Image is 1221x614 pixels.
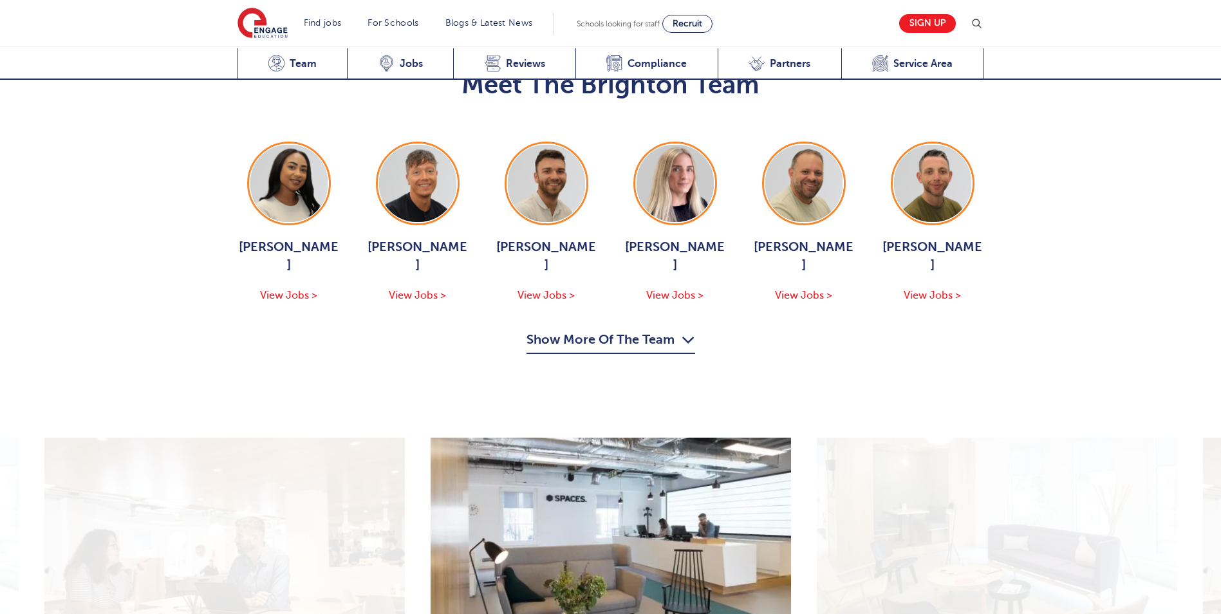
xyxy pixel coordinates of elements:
[718,48,841,80] a: Partners
[752,238,855,274] span: [PERSON_NAME]
[508,145,585,222] img: Josh Hausdoerfer
[841,48,984,80] a: Service Area
[904,290,961,301] span: View Jobs >
[238,48,348,80] a: Team
[662,15,713,33] a: Recruit
[752,142,855,304] a: [PERSON_NAME] View Jobs >
[577,19,660,28] span: Schools looking for staff
[646,290,704,301] span: View Jobs >
[506,57,545,70] span: Reviews
[260,290,317,301] span: View Jobs >
[366,238,469,274] span: [PERSON_NAME]
[290,57,317,70] span: Team
[238,8,288,40] img: Engage Education
[628,57,687,70] span: Compliance
[894,145,971,222] img: Ryan Simmons
[238,70,984,100] h2: Meet The Brighton Team
[445,18,533,28] a: Blogs & Latest News
[389,290,446,301] span: View Jobs >
[495,142,598,304] a: [PERSON_NAME] View Jobs >
[368,18,418,28] a: For Schools
[517,290,575,301] span: View Jobs >
[770,57,810,70] span: Partners
[400,57,423,70] span: Jobs
[575,48,718,80] a: Compliance
[366,142,469,304] a: [PERSON_NAME] View Jobs >
[881,238,984,274] span: [PERSON_NAME]
[347,48,453,80] a: Jobs
[775,290,832,301] span: View Jobs >
[379,145,456,222] img: Aaron Blackwell
[624,142,727,304] a: [PERSON_NAME] View Jobs >
[527,330,695,354] button: Show More Of The Team
[238,142,340,304] a: [PERSON_NAME] View Jobs >
[304,18,342,28] a: Find jobs
[893,57,953,70] span: Service Area
[765,145,843,222] img: Paul Tricker
[624,238,727,274] span: [PERSON_NAME]
[899,14,956,33] a: Sign up
[238,238,340,274] span: [PERSON_NAME]
[453,48,575,80] a: Reviews
[637,145,714,222] img: Megan Parsons
[495,238,598,274] span: [PERSON_NAME]
[673,19,702,28] span: Recruit
[250,145,328,222] img: Mia Menson
[881,142,984,304] a: [PERSON_NAME] View Jobs >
